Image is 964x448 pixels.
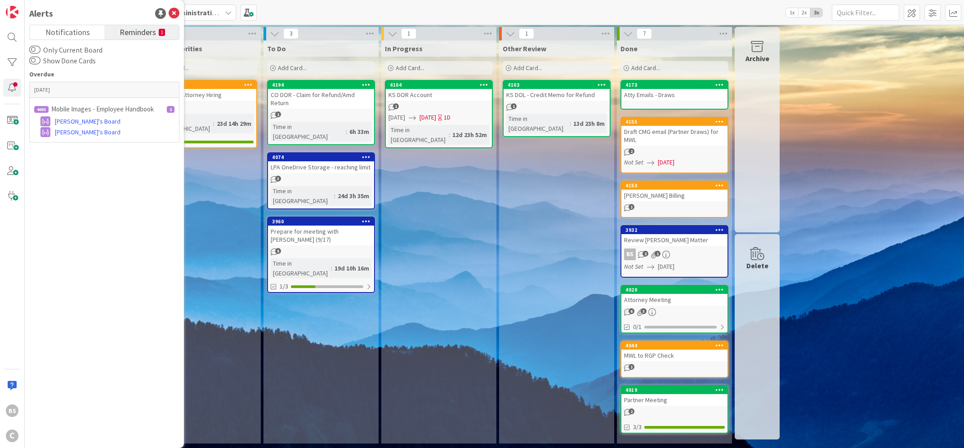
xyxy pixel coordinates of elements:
div: 4044 [625,342,727,349]
span: 3/3 [633,422,642,432]
h4: Overdue [29,71,179,78]
div: Attorney Meeting [621,294,727,306]
div: 3935Associate Attorney Hiring [150,81,256,101]
div: 4020 [625,287,727,293]
div: 4150 [621,182,727,190]
button: Show Done Cards [29,56,40,65]
div: 23d 14h 29m [214,119,254,129]
div: 4020Attorney Meeting [621,286,727,306]
div: BS [624,248,636,260]
div: 4155 [621,118,727,126]
label: Only Current Board [29,44,103,55]
div: 4104 [386,81,492,89]
div: 4044MWL to RGP Check [621,342,727,361]
div: [PERSON_NAME] Billing [621,190,727,201]
a: 3932Review [PERSON_NAME] MatterBSNot Set[DATE] [620,225,728,278]
div: 4155 [625,119,727,125]
span: 3 [275,176,281,182]
div: CO DOR - Claim for Refund/Amd Return [268,89,374,109]
div: Time in [GEOGRAPHIC_DATA] [506,114,570,133]
div: KS DOR Account [386,89,492,101]
div: 4194 [272,82,374,88]
div: 4074LPA OneDrive Storage - reaching limit [268,153,374,173]
div: Delete [746,260,768,271]
label: Show Done Cards [29,55,96,66]
div: 3960 [268,217,374,226]
div: Alerts [29,7,53,20]
img: Visit kanbanzone.com [6,6,18,18]
span: 3 [641,308,647,314]
span: : [213,119,214,129]
a: 4173Atty Emails - Draws [620,80,728,110]
span: To Do [267,44,286,53]
span: 1 [519,28,534,39]
div: 4173 [625,82,727,88]
input: Quick Filter... [832,4,899,21]
small: 1 [159,29,165,36]
div: Time in [GEOGRAPHIC_DATA] [388,125,449,145]
span: Add Card... [396,64,424,72]
span: [PERSON_NAME]'s Board [55,128,120,137]
div: 2 [167,106,174,113]
div: Time in [GEOGRAPHIC_DATA] [271,258,331,278]
div: 4104 [390,82,492,88]
a: 4019Partner Meeting3/3 [620,385,728,434]
span: 1 [629,364,634,370]
div: 13d 23h 8m [571,119,607,129]
div: 12d 23h 52m [450,130,489,140]
span: : [346,127,347,137]
span: Notifications [45,25,90,38]
a: 3960Prepare for meeting with [PERSON_NAME] (9/17)Time in [GEOGRAPHIC_DATA]:19d 10h 16m1/3 [267,217,375,293]
div: 4020 [621,286,727,294]
span: [DATE] [658,262,674,271]
div: 3932 [621,226,727,234]
span: 1 [393,103,399,109]
div: BS [621,248,727,260]
a: [PERSON_NAME]'s Board [34,116,174,127]
div: 4103 [508,82,610,88]
div: 3932 [625,227,727,233]
span: [DATE] [658,158,674,167]
div: 4194 [268,81,374,89]
div: 24d 3h 35m [335,191,371,201]
a: [PERSON_NAME]'s Board [34,127,174,138]
div: Review [PERSON_NAME] Matter [621,234,727,246]
span: 1 [401,28,416,39]
span: 2 [643,251,648,257]
span: : [331,263,332,273]
a: 4020Attorney Meeting0/1 [620,285,728,333]
span: Done [620,44,638,53]
i: Not Set [624,262,643,271]
a: 4150[PERSON_NAME] Billing [620,181,728,218]
a: 4044MWL to RGP Check [620,341,728,378]
div: 4155Draft CMG email (Partner Draws) for MWL [621,118,727,146]
span: 3x [810,8,822,17]
div: 4194CO DOR - Claim for Refund/Amd Return [268,81,374,109]
div: 4104KS DOR Account [386,81,492,101]
div: Draft CMG email (Partner Draws) for MWL [621,126,727,146]
span: 2 [629,408,634,414]
div: Associate Attorney Hiring [150,89,256,101]
div: BS [6,404,18,417]
span: : [570,119,571,129]
span: Other Review [503,44,546,53]
span: [PERSON_NAME]'s Board [55,117,120,126]
div: 19d 10h 16m [332,263,371,273]
div: 1D [444,113,451,122]
span: In Progress [385,44,423,53]
div: Partner Meeting [621,394,727,406]
span: Add Card... [278,64,307,72]
span: 6 [629,308,634,314]
div: 4074 [272,154,374,160]
span: 3 [283,28,299,39]
div: 4150 [625,182,727,189]
div: 3935 [154,82,256,88]
span: 2x [798,8,810,17]
span: 1 [511,103,517,109]
div: 4103KS DOL - Credit Memo for Refund [504,81,610,101]
div: 6h 33m [347,127,371,137]
div: 4019Partner Meeting [621,386,727,406]
div: 4053 [34,106,49,113]
a: 4103KS DOL - Credit Memo for RefundTime in [GEOGRAPHIC_DATA]:13d 23h 8m [503,80,611,137]
span: 1 [275,111,281,117]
